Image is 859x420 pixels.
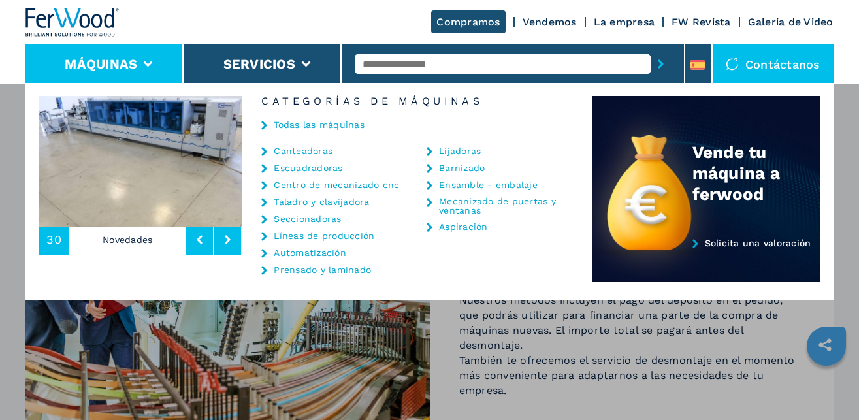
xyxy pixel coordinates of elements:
[223,56,295,72] button: Servicios
[692,142,820,204] div: Vende tu máquina a ferwood
[439,163,485,172] a: Barnizado
[726,57,739,71] img: Contáctanos
[274,120,365,129] a: Todas las máquinas
[65,56,137,72] button: Máquinas
[592,238,820,283] a: Solicita una valoración
[69,225,186,255] p: Novedades
[439,222,488,231] a: Aspiración
[274,231,374,240] a: Líneas de producción
[439,180,538,189] a: Ensamble - embalaje
[274,146,332,155] a: Canteadoras
[651,49,671,79] button: submit-button
[439,146,481,155] a: Lijadoras
[594,16,655,28] a: La empresa
[274,248,346,257] a: Automatización
[274,197,369,206] a: Taladro y clavijadora
[274,180,399,189] a: Centro de mecanizado cnc
[39,96,242,227] img: image
[25,8,120,37] img: Ferwood
[672,16,731,28] a: FW Revista
[274,265,371,274] a: Prensado y laminado
[431,10,505,33] a: Compramos
[242,96,591,106] h6: Categorías de máquinas
[713,44,834,84] div: Contáctanos
[748,16,834,28] a: Galeria de Video
[523,16,577,28] a: Vendemos
[46,234,61,246] span: 30
[439,197,572,215] a: Mecanizado de puertas y ventanas
[274,214,341,223] a: Seccionadoras
[274,163,342,172] a: Escuadradoras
